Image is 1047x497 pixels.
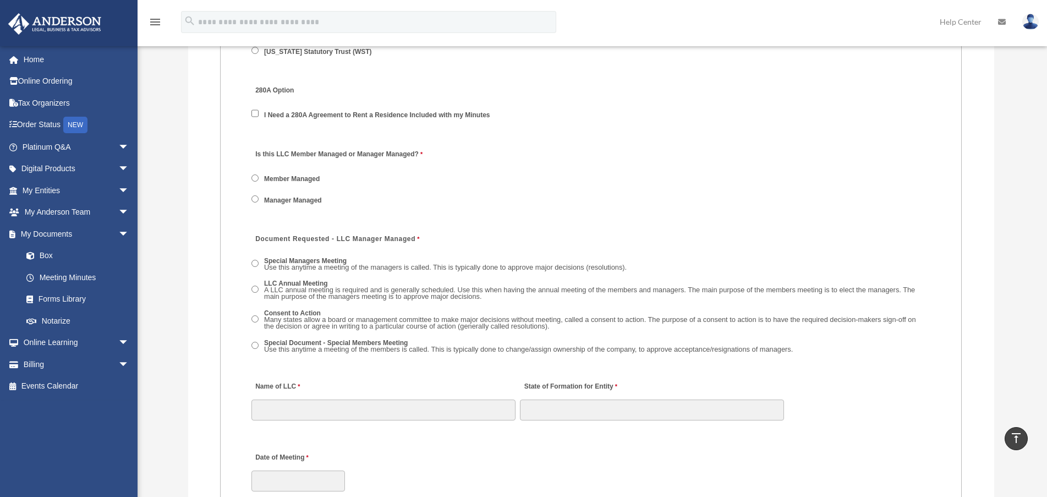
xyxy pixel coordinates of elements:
span: Use this anytime a meeting of the managers is called. This is typically done to approve major dec... [264,263,627,271]
a: Billingarrow_drop_down [8,353,146,375]
a: My Documentsarrow_drop_down [8,223,146,245]
label: Member Managed [261,174,324,184]
label: Date of Meeting [251,451,356,466]
label: State of Formation for Entity [520,379,620,394]
span: arrow_drop_down [118,332,140,354]
a: Order StatusNEW [8,114,146,136]
i: search [184,15,196,27]
div: NEW [63,117,87,133]
a: Platinum Q&Aarrow_drop_down [8,136,146,158]
span: arrow_drop_down [118,136,140,159]
label: I Need a 280A Agreement to Rent a Residence Included with my Minutes [261,111,494,121]
span: arrow_drop_down [118,179,140,202]
a: menu [149,19,162,29]
span: arrow_drop_down [118,201,140,224]
a: Online Learningarrow_drop_down [8,332,146,354]
span: arrow_drop_down [118,223,140,245]
span: Document Requested - LLC Manager Managed [255,235,415,243]
a: Online Ordering [8,70,146,92]
a: Events Calendar [8,375,146,397]
label: Is this LLC Member Managed or Manager Managed? [251,147,425,162]
a: vertical_align_top [1005,427,1028,450]
label: 280A Option [251,84,356,99]
img: Anderson Advisors Platinum Portal [5,13,105,35]
i: vertical_align_top [1010,432,1023,445]
label: Name of LLC [251,379,303,394]
a: My Anderson Teamarrow_drop_down [8,201,146,223]
a: My Entitiesarrow_drop_down [8,179,146,201]
label: LLC Annual Meeting [261,278,931,303]
a: Notarize [15,310,146,332]
label: Manager Managed [261,195,326,205]
a: Box [15,245,146,267]
label: Special Document - Special Members Meeting [261,338,797,355]
a: Tax Organizers [8,92,146,114]
a: Home [8,48,146,70]
label: [US_STATE] Statutory Trust (WST) [261,47,376,57]
span: Use this anytime a meeting of the members is called. This is typically done to change/assign owne... [264,345,793,353]
span: arrow_drop_down [118,158,140,181]
span: Many states allow a board or management committee to make major decisions without meeting, called... [264,315,916,331]
label: Special Managers Meeting [261,256,631,273]
span: A LLC annual meeting is required and is generally scheduled. Use this when having the annual meet... [264,286,915,301]
a: Digital Productsarrow_drop_down [8,158,146,180]
a: Forms Library [15,288,146,310]
a: Meeting Minutes [15,266,140,288]
img: User Pic [1022,14,1039,30]
span: arrow_drop_down [118,353,140,376]
label: Consent to Action [261,308,931,332]
i: menu [149,15,162,29]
